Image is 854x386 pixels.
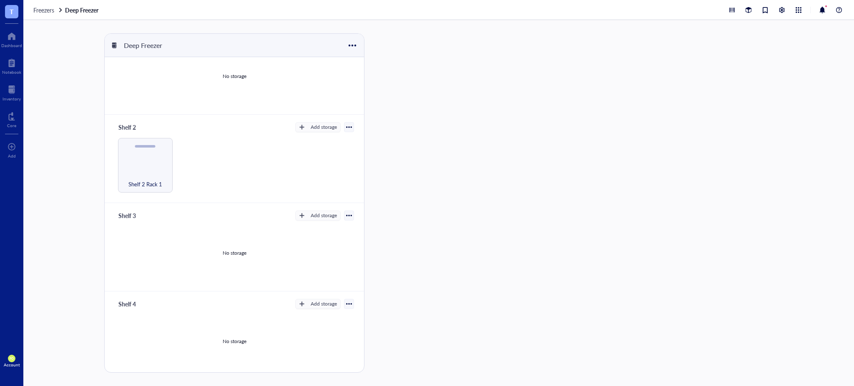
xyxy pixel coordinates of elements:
div: Add storage [311,212,337,219]
a: Freezers [33,6,63,14]
button: Add storage [295,299,341,309]
div: Add [8,153,16,158]
div: Core [7,123,16,128]
span: Freezers [33,6,54,14]
a: Deep Freezer [65,6,100,14]
div: Shelf 4 [115,298,165,310]
div: Add storage [311,300,337,308]
a: Core [7,110,16,128]
span: Shelf 2 Rack 1 [128,180,162,189]
a: Notebook [2,56,21,75]
button: Add storage [295,122,341,132]
div: Inventory [3,96,21,101]
div: No storage [223,249,246,257]
button: Add storage [295,211,341,221]
a: Dashboard [1,30,22,48]
div: Deep Freezer [120,38,170,53]
div: No storage [223,73,246,80]
div: Notebook [2,70,21,75]
div: Add storage [311,123,337,131]
a: Inventory [3,83,21,101]
div: Shelf 2 [115,121,165,133]
div: Dashboard [1,43,22,48]
div: No storage [223,338,246,345]
span: PO [10,357,14,361]
span: T [10,6,14,17]
div: Shelf 3 [115,210,165,221]
div: Account [4,362,20,367]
